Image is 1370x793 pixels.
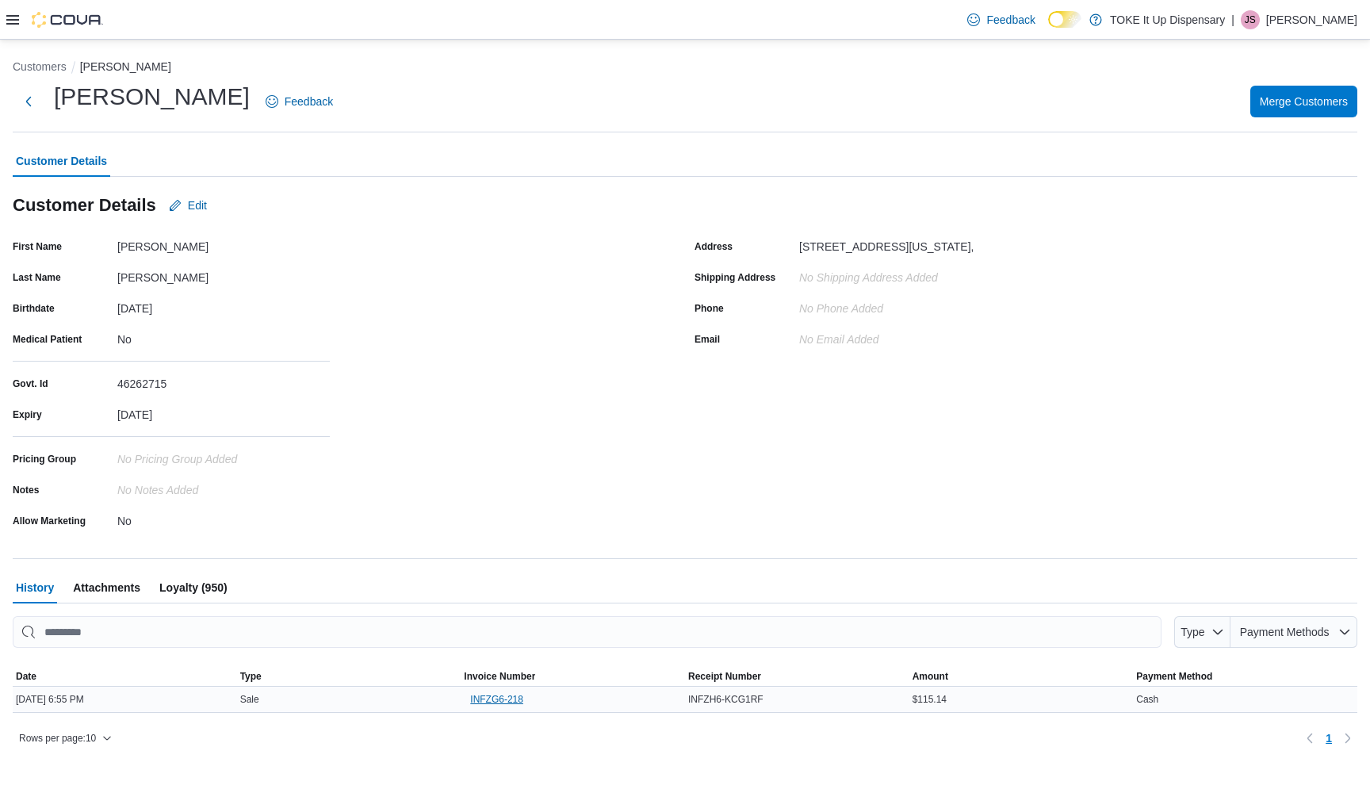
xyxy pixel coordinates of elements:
[1231,10,1234,29] p: |
[16,145,107,177] span: Customer Details
[470,693,523,706] span: INFZG6-218
[685,667,909,686] button: Receipt Number
[73,572,140,603] span: Attachments
[13,59,1357,78] nav: An example of EuiBreadcrumbs
[117,265,330,284] div: [PERSON_NAME]
[13,196,156,215] h3: Customer Details
[16,572,54,603] span: History
[1241,10,1260,29] div: Jeremy Sawicki
[13,271,61,284] label: Last Name
[1338,729,1357,748] button: Next page
[285,94,333,109] span: Feedback
[1319,726,1338,751] ul: Pagination for table:
[799,265,1012,284] div: No Shipping Address added
[986,12,1035,28] span: Feedback
[1048,28,1049,29] span: Dark Mode
[159,572,228,603] span: Loyalty (950)
[464,670,535,683] span: Invoice Number
[688,670,761,683] span: Receipt Number
[80,60,171,73] button: [PERSON_NAME]
[1300,729,1319,748] button: Previous page
[1300,726,1357,751] nav: Pagination for table:
[13,616,1161,648] input: This is a search bar. As you type, the results lower in the page will automatically filter.
[695,302,724,315] label: Phone
[461,667,685,686] button: Invoice Number
[13,86,44,117] button: Next
[464,690,530,709] button: INFZG6-218
[1174,616,1231,648] button: Type
[117,508,330,527] div: No
[909,667,1134,686] button: Amount
[13,60,67,73] button: Customers
[13,302,55,315] label: Birthdate
[117,234,330,253] div: [PERSON_NAME]
[13,333,82,346] label: Medical Patient
[799,327,879,346] div: No Email added
[13,453,76,465] label: Pricing Group
[1136,670,1212,683] span: Payment Method
[1048,11,1081,28] input: Dark Mode
[1230,616,1357,648] button: Payment Methods
[240,670,262,683] span: Type
[259,86,339,117] a: Feedback
[16,670,36,683] span: Date
[688,693,763,706] span: INFZH6-KCG1RF
[117,402,330,421] div: [DATE]
[1240,626,1330,638] span: Payment Methods
[1133,667,1357,686] button: Payment Method
[909,690,1134,709] div: $115.14
[1326,730,1332,746] span: 1
[13,484,39,496] label: Notes
[13,667,237,686] button: Date
[13,240,62,253] label: First Name
[237,667,461,686] button: Type
[188,197,207,213] span: Edit
[1266,10,1357,29] p: [PERSON_NAME]
[799,234,974,253] div: [STREET_ADDRESS][US_STATE],
[961,4,1041,36] a: Feedback
[1250,86,1357,117] button: Merge Customers
[117,296,330,315] div: [DATE]
[13,515,86,527] label: Allow Marketing
[16,693,84,706] span: [DATE] 6:55 PM
[1245,10,1256,29] span: JS
[13,729,118,748] button: Rows per page:10
[1260,94,1348,109] span: Merge Customers
[913,670,948,683] span: Amount
[32,12,103,28] img: Cova
[13,408,42,421] label: Expiry
[1136,693,1158,706] span: Cash
[1181,626,1204,638] span: Type
[695,240,733,253] label: Address
[240,693,259,706] span: Sale
[695,271,775,284] label: Shipping Address
[19,732,96,745] span: Rows per page : 10
[1110,10,1225,29] p: TOKE It Up Dispensary
[13,377,48,390] label: Govt. Id
[117,446,330,465] div: No Pricing Group Added
[1319,726,1338,751] button: Page 1 of 1
[799,296,883,315] div: No Phone added
[117,477,330,496] div: No Notes added
[163,190,213,221] button: Edit
[117,327,330,346] div: No
[54,81,250,113] h1: [PERSON_NAME]
[695,333,720,346] label: Email
[117,371,330,390] div: 46262715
